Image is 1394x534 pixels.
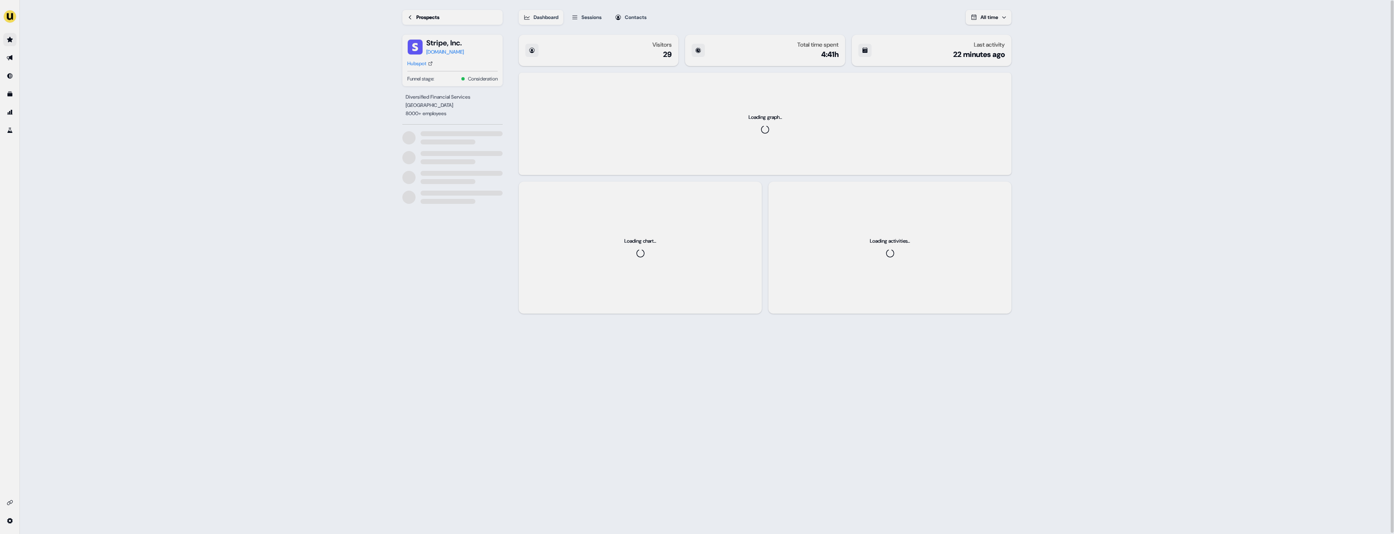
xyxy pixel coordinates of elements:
div: Contacts [625,13,647,21]
a: Go to outbound experience [3,51,17,64]
div: 29 [663,50,672,59]
button: Stripe, Inc. [426,38,464,48]
div: Hubspot [407,59,426,68]
div: Total time spent [797,41,839,48]
a: Go to Inbound [3,69,17,83]
div: 4:41h [821,50,839,59]
a: Go to integrations [3,514,17,527]
div: Visitors [652,41,672,48]
a: Go to templates [3,87,17,101]
a: Go to attribution [3,106,17,119]
a: Hubspot [407,59,433,68]
div: Dashboard [534,13,558,21]
div: 8000 + employees [406,109,499,118]
button: Dashboard [519,10,563,25]
div: Loading activities... [870,237,910,245]
a: [DOMAIN_NAME] [426,48,464,56]
button: Contacts [610,10,652,25]
button: Consideration [468,75,498,83]
div: [GEOGRAPHIC_DATA] [406,101,499,109]
a: Prospects [402,10,503,25]
div: Sessions [581,13,602,21]
a: Go to experiments [3,124,17,137]
div: Prospects [416,13,439,21]
a: Go to integrations [3,496,17,509]
div: Loading chart... [624,237,656,245]
div: Loading graph... [749,113,782,121]
button: All time [966,10,1011,25]
a: Go to prospects [3,33,17,46]
span: All time [981,14,998,21]
div: Last activity [974,41,1005,48]
div: 22 minutes ago [953,50,1005,59]
span: Funnel stage: [407,75,434,83]
div: Diversified Financial Services [406,93,499,101]
button: Sessions [567,10,607,25]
